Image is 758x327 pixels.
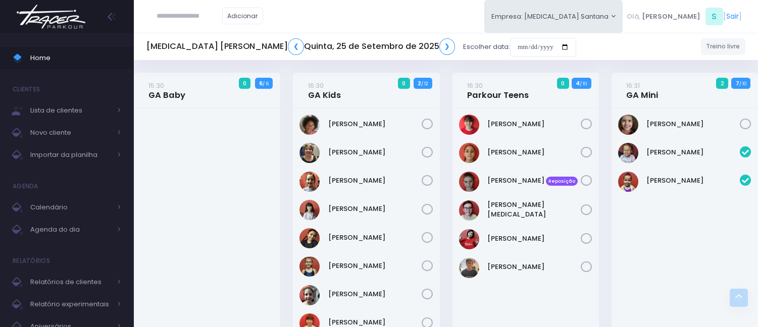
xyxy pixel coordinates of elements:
a: [PERSON_NAME] [328,119,422,129]
small: / 12 [421,81,428,87]
small: 16:30 [308,81,324,90]
span: 0 [398,78,410,89]
img: Lorena mie sato ayres [459,229,479,249]
h4: Clientes [13,79,40,99]
span: Home [30,51,121,65]
span: 0 [557,78,569,89]
span: Olá, [627,12,640,22]
img: Lara Prado Pfefer [299,172,320,192]
span: Reposição [546,177,578,186]
span: Calendário [30,201,111,214]
small: / 10 [739,81,746,87]
small: 16:31 [626,81,640,90]
a: [PERSON_NAME] [646,119,740,129]
img: Manuela Andrade Bertolla [299,256,320,277]
span: 2 [716,78,728,89]
span: Lista de clientes [30,104,111,117]
a: [PERSON_NAME][MEDICAL_DATA] [487,200,581,220]
small: 15:30 [148,81,164,90]
a: 16:30Parkour Teens [467,80,529,100]
span: Importar da planilha [30,148,111,161]
img: Anna Júlia Roque Silva [459,143,479,163]
a: ❯ [439,38,456,55]
img: Livia Baião Gomes [299,228,320,248]
img: João Vitor Fontan Nicoleti [459,200,479,221]
span: Novo cliente [30,126,111,139]
a: [PERSON_NAME] [328,289,422,299]
img: Maria Cecília Menezes Rodrigues [618,172,638,192]
a: [PERSON_NAME] [328,176,422,186]
strong: 6 [259,79,263,87]
img: Mariana Garzuzi Palma [299,285,320,305]
a: [PERSON_NAME] Reposição [487,176,581,186]
a: [PERSON_NAME] [328,261,422,271]
small: / 6 [263,81,269,87]
img: Malu Souza de Carvalho [618,143,638,163]
a: 16:31GA Mini [626,80,658,100]
span: [PERSON_NAME] [642,12,700,22]
a: [PERSON_NAME] [487,119,581,129]
img: Lucas figueiredo guedes [459,258,479,278]
a: [PERSON_NAME] [328,147,422,157]
span: S [705,8,723,25]
img: Giulia Coelho Mariano [299,115,320,135]
strong: 4 [576,79,580,87]
h5: [MEDICAL_DATA] [PERSON_NAME] Quinta, 25 de Setembro de 2025 [146,38,455,55]
small: / 10 [580,81,587,87]
a: Adicionar [222,8,264,24]
img: Gustavo Neves Abi Jaudi [459,172,479,192]
img: Heloisa Frederico Mota [299,143,320,163]
a: Sair [726,11,739,22]
span: Relatório experimentais [30,298,111,311]
a: [PERSON_NAME] [646,176,740,186]
a: 16:30GA Kids [308,80,341,100]
div: Escolher data: [146,35,576,59]
a: [PERSON_NAME] [646,147,740,157]
a: [PERSON_NAME] [487,234,581,244]
a: [PERSON_NAME] [487,262,581,272]
strong: 2 [418,79,421,87]
div: [ ] [623,5,745,28]
strong: 7 [736,79,739,87]
a: ❮ [288,38,304,55]
a: 15:30GA Baby [148,80,185,100]
small: 16:30 [467,81,483,90]
img: Larissa Teodoro Dangebel de Oliveira [299,200,320,220]
span: Relatórios de clientes [30,276,111,289]
a: [PERSON_NAME] [328,204,422,214]
a: [PERSON_NAME] [487,147,581,157]
h4: Agenda [13,176,38,196]
a: [PERSON_NAME] [328,233,422,243]
img: Anna Helena Roque Silva [459,115,479,135]
h4: Relatórios [13,251,50,271]
span: 0 [239,78,251,89]
a: Treino livre [701,38,746,55]
span: Agenda do dia [30,223,111,236]
img: Maria Helena Coelho Mariano [618,115,638,135]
